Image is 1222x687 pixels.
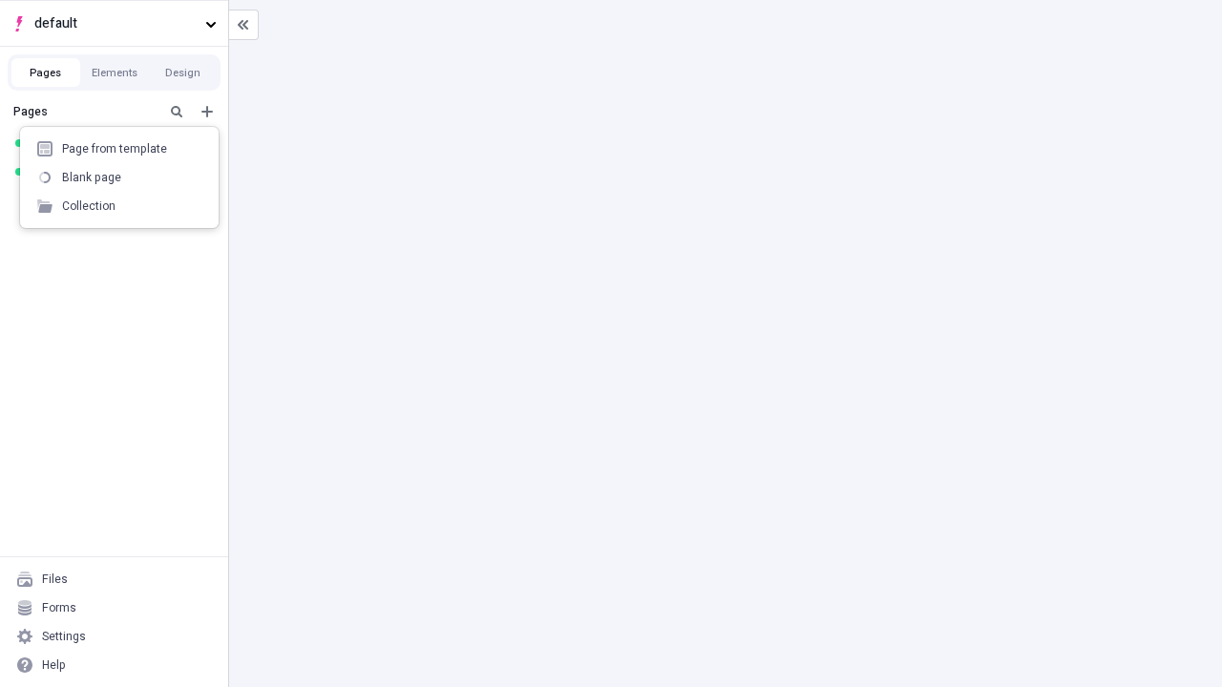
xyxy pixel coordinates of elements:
div: Collection [62,198,116,214]
button: Design [149,58,218,87]
div: Blank page [62,170,121,185]
div: Files [42,572,68,587]
div: Help [42,657,66,673]
div: Settings [42,629,86,644]
div: Page from template [62,141,167,156]
button: Pages [11,58,80,87]
button: Elements [80,58,149,87]
span: default [34,13,198,34]
div: Forms [42,600,76,615]
div: Pages [13,104,158,119]
button: Add new [196,100,219,123]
